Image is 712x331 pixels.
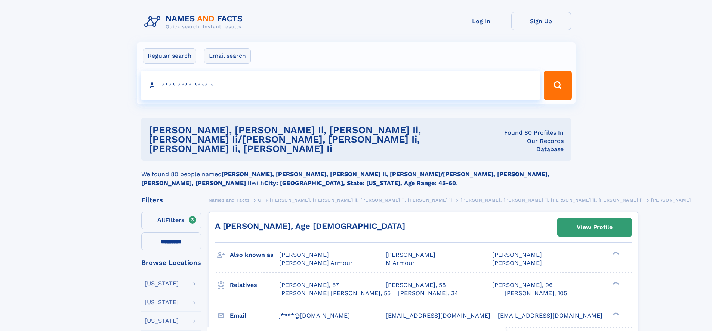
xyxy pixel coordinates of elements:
[492,251,542,258] span: [PERSON_NAME]
[505,289,567,297] a: [PERSON_NAME], 105
[141,197,201,203] div: Filters
[279,281,339,289] a: [PERSON_NAME], 57
[558,218,632,236] a: View Profile
[451,12,511,30] a: Log In
[577,219,613,236] div: View Profile
[149,125,502,153] h1: [PERSON_NAME], [PERSON_NAME] ii, [PERSON_NAME] ii, [PERSON_NAME] ii/[PERSON_NAME], [PERSON_NAME] ...
[611,281,620,286] div: ❯
[141,71,541,100] input: search input
[141,171,549,187] b: [PERSON_NAME], [PERSON_NAME], [PERSON_NAME] Ii, [PERSON_NAME]/[PERSON_NAME], [PERSON_NAME], [PERS...
[502,129,563,153] div: Found 80 Profiles In Our Records Database
[398,289,458,297] a: [PERSON_NAME], 34
[157,216,165,224] span: All
[270,195,452,204] a: [PERSON_NAME], [PERSON_NAME] ii, [PERSON_NAME] ii, [PERSON_NAME] ii
[279,289,391,297] a: [PERSON_NAME] [PERSON_NAME], 55
[279,259,353,266] span: [PERSON_NAME] Armour
[215,221,405,231] a: A [PERSON_NAME], Age [DEMOGRAPHIC_DATA]
[460,195,642,204] a: [PERSON_NAME], [PERSON_NAME] ii, [PERSON_NAME] ii, [PERSON_NAME] ii
[145,299,179,305] div: [US_STATE]
[492,281,553,289] a: [PERSON_NAME], 96
[386,259,415,266] span: M Armour
[230,279,279,291] h3: Relatives
[145,281,179,287] div: [US_STATE]
[498,312,602,319] span: [EMAIL_ADDRESS][DOMAIN_NAME]
[492,259,542,266] span: [PERSON_NAME]
[544,71,571,100] button: Search Button
[611,311,620,316] div: ❯
[386,281,446,289] a: [PERSON_NAME], 58
[611,251,620,256] div: ❯
[460,197,642,203] span: [PERSON_NAME], [PERSON_NAME] ii, [PERSON_NAME] ii, [PERSON_NAME] ii
[204,48,251,64] label: Email search
[258,195,262,204] a: G
[270,197,452,203] span: [PERSON_NAME], [PERSON_NAME] ii, [PERSON_NAME] ii, [PERSON_NAME] ii
[386,251,435,258] span: [PERSON_NAME]
[258,197,262,203] span: G
[209,195,250,204] a: Names and Facts
[230,309,279,322] h3: Email
[145,318,179,324] div: [US_STATE]
[511,12,571,30] a: Sign Up
[141,259,201,266] div: Browse Locations
[264,179,456,187] b: City: [GEOGRAPHIC_DATA], State: [US_STATE], Age Range: 45-60
[141,12,249,32] img: Logo Names and Facts
[279,251,329,258] span: [PERSON_NAME]
[230,249,279,261] h3: Also known as
[386,312,490,319] span: [EMAIL_ADDRESS][DOMAIN_NAME]
[141,161,571,188] div: We found 80 people named with .
[141,212,201,229] label: Filters
[651,197,691,203] span: [PERSON_NAME]
[143,48,196,64] label: Regular search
